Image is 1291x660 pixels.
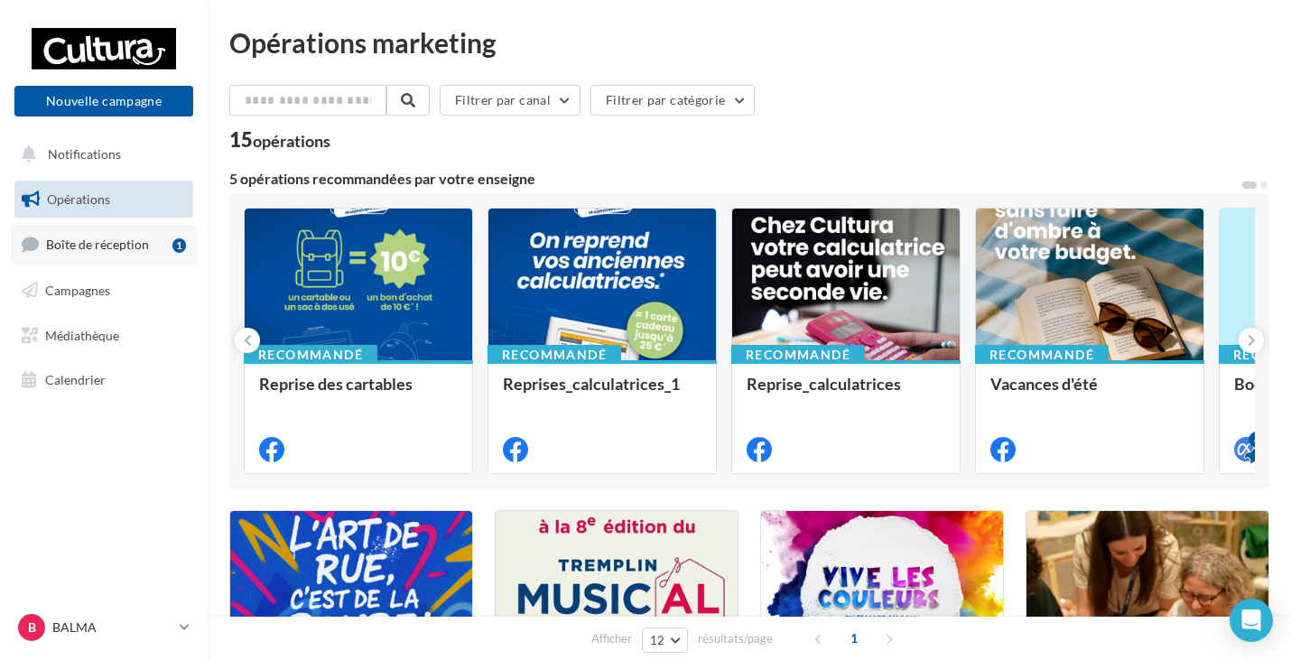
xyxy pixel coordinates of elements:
[11,225,197,264] a: Boîte de réception1
[440,85,580,116] button: Filtrer par canal
[229,172,1240,186] div: 5 opérations recommandées par votre enseigne
[11,361,197,399] a: Calendrier
[11,317,197,355] a: Médiathèque
[45,372,106,387] span: Calendrier
[253,133,330,149] div: opérations
[747,375,945,411] div: Reprise_calculatrices
[172,238,186,253] div: 1
[591,630,632,647] span: Afficher
[1249,432,1265,448] div: 4
[650,633,665,647] span: 12
[14,610,193,645] a: B BALMA
[14,86,193,116] button: Nouvelle campagne
[259,375,458,411] div: Reprise des cartables
[990,375,1189,411] div: Vacances d'été
[229,130,330,150] div: 15
[45,283,110,298] span: Campagnes
[731,345,865,365] div: Recommandé
[642,627,688,653] button: 12
[48,146,121,162] span: Notifications
[46,237,149,252] span: Boîte de réception
[975,345,1109,365] div: Recommandé
[698,630,773,647] span: résultats/page
[1230,599,1273,642] div: Open Intercom Messenger
[11,272,197,310] a: Campagnes
[840,624,868,653] span: 1
[229,29,1269,56] div: Opérations marketing
[503,375,701,411] div: Reprises_calculatrices_1
[52,618,172,637] p: BALMA
[244,345,377,365] div: Recommandé
[590,85,755,116] button: Filtrer par catégorie
[11,181,197,218] a: Opérations
[28,618,36,637] span: B
[11,135,190,173] button: Notifications
[45,327,119,342] span: Médiathèque
[488,345,621,365] div: Recommandé
[47,191,110,207] span: Opérations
